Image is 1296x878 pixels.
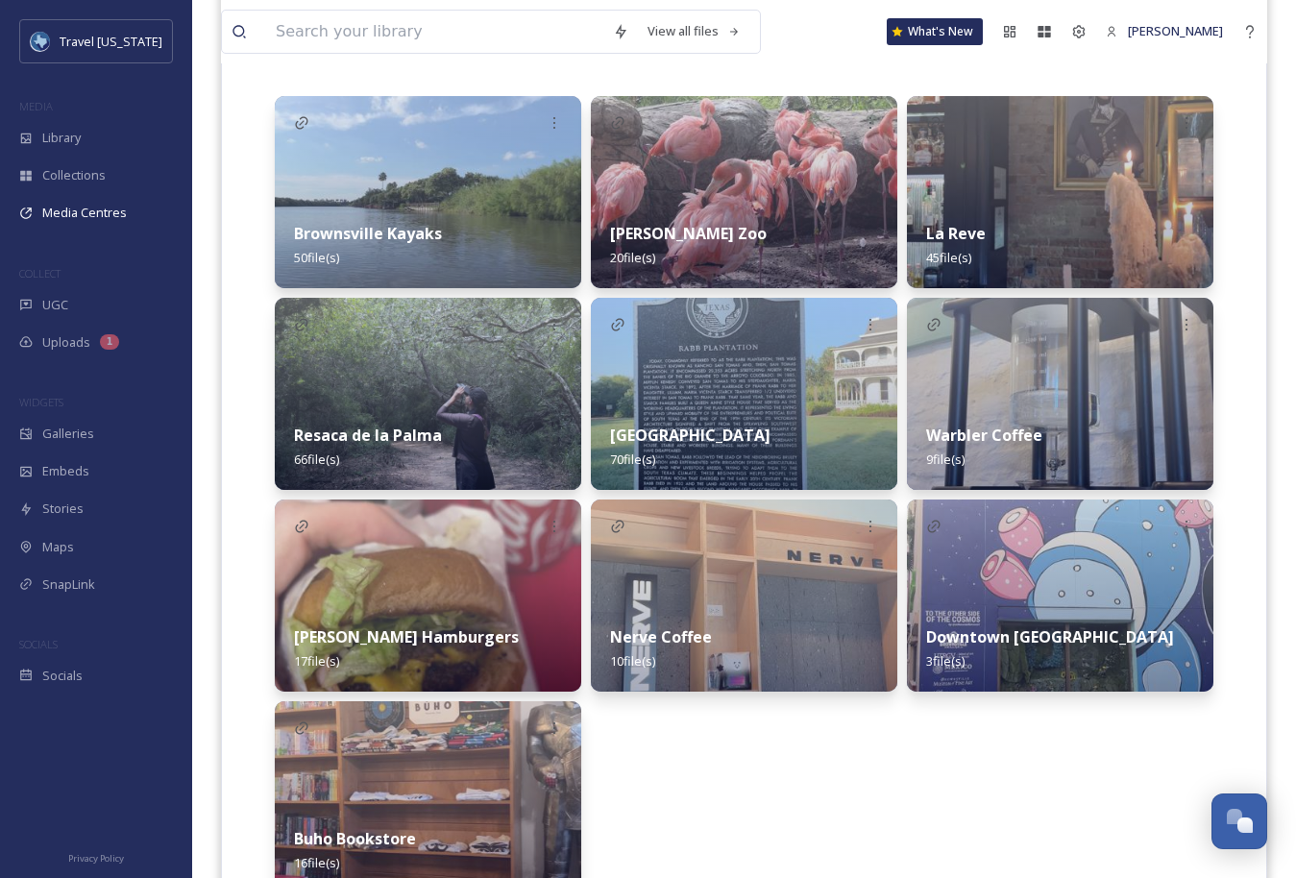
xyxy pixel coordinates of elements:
[926,451,965,468] span: 9 file(s)
[591,298,897,490] img: 2ac87456-6b0a-4f28-b8de-cf95a2b63e26.jpg
[926,425,1042,446] strong: Warbler Coffee
[275,500,581,692] img: ef4db78e-934b-4b2b-8db1-a56606a4dade.jpg
[294,828,416,849] strong: Buho Bookstore
[907,298,1213,490] img: 690c448b-8317-4b02-ba39-e609f208dce8.jpg
[42,333,90,352] span: Uploads
[926,249,971,266] span: 45 file(s)
[907,500,1213,692] img: 367facf8-67ec-4c98-be84-d9663dd3ea97.jpg
[1096,12,1233,50] a: [PERSON_NAME]
[275,298,581,490] img: 24d9a979-cec2-4ad9-8c9b-5e038e0a6f5a.jpg
[1128,22,1223,39] span: [PERSON_NAME]
[294,626,519,647] strong: [PERSON_NAME] Hamburgers
[926,652,965,670] span: 3 file(s)
[60,33,162,50] span: Travel [US_STATE]
[294,854,339,871] span: 16 file(s)
[42,500,84,518] span: Stories
[19,395,63,409] span: WIDGETS
[294,223,442,244] strong: Brownsville Kayaks
[42,204,127,222] span: Media Centres
[926,626,1174,647] strong: Downtown [GEOGRAPHIC_DATA]
[42,129,81,147] span: Library
[610,626,712,647] strong: Nerve Coffee
[610,652,655,670] span: 10 file(s)
[1211,793,1267,849] button: Open Chat
[294,425,442,446] strong: Resaca de la Palma
[100,334,119,350] div: 1
[294,249,339,266] span: 50 file(s)
[68,845,124,868] a: Privacy Policy
[591,96,897,288] img: dc044cea-b0ca-44d9-956d-d4eaccbb57b8.jpg
[610,451,655,468] span: 70 file(s)
[610,223,767,244] strong: [PERSON_NAME] Zoo
[31,32,50,51] img: images%20%281%29.jpeg
[610,425,770,446] strong: [GEOGRAPHIC_DATA]
[42,462,89,480] span: Embeds
[68,852,124,865] span: Privacy Policy
[887,18,983,45] a: What's New
[610,249,655,266] span: 20 file(s)
[294,451,339,468] span: 66 file(s)
[19,266,61,280] span: COLLECT
[42,296,68,314] span: UGC
[591,500,897,692] img: f9e708e8-cb3e-4842-ae8b-338573beaf90.jpg
[42,538,74,556] span: Maps
[19,637,58,651] span: SOCIALS
[294,652,339,670] span: 17 file(s)
[42,575,95,594] span: SnapLink
[638,12,750,50] a: View all files
[42,667,83,685] span: Socials
[275,96,581,288] img: dda151cf-1301-40ac-afbd-ecb66a8c59fa.jpg
[42,425,94,443] span: Galleries
[42,166,106,184] span: Collections
[926,223,986,244] strong: La Reve
[907,96,1213,288] img: 40d340e9-4aff-4132-860d-053806e6b220.jpg
[266,11,603,53] input: Search your library
[19,99,53,113] span: MEDIA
